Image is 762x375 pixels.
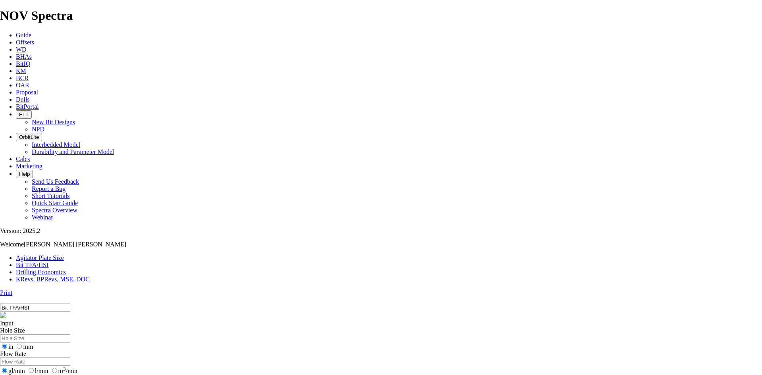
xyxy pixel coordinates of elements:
button: OrbitLite [16,133,42,141]
span: Help [19,171,30,177]
input: l/min [29,369,34,374]
input: m3/min [52,369,57,374]
a: Short Tutorials [32,192,70,199]
a: New Bit Designs [32,119,75,125]
input: in [2,344,7,350]
label: l/min [27,368,48,375]
a: KM [16,67,26,74]
a: Send Us Feedback [32,178,79,185]
span: [PERSON_NAME] [PERSON_NAME] [24,241,126,248]
a: KRevs, BPRevs, MSE, DOC [16,276,90,283]
label: mm [15,344,33,351]
a: Quick Start Guide [32,200,78,206]
a: Proposal [16,89,38,96]
span: OrbitLite [19,134,39,140]
a: Interbedded Model [32,141,80,148]
button: FTT [16,110,32,119]
span: FTT [19,112,29,117]
a: Marketing [16,163,42,169]
a: BCR [16,75,29,81]
a: Spectra Overview [32,207,77,213]
a: Calcs [16,156,30,162]
sup: 3 [63,367,66,373]
input: mm [17,344,22,350]
a: Dulls [16,96,30,103]
a: Agitator Plate Size [16,254,64,261]
a: Webinar [32,214,53,221]
a: BitIQ [16,60,30,67]
a: NPD [32,126,44,133]
input: gl/min [2,369,7,374]
label: m /min [50,368,77,375]
a: Bit TFA/HSI [16,262,49,268]
a: Drilling Economics [16,269,66,275]
a: BHAs [16,53,32,60]
a: Guide [16,32,31,38]
button: Help [16,170,33,178]
a: Offsets [16,39,34,46]
a: WD [16,46,27,53]
a: BitPortal [16,103,39,110]
a: OAR [16,82,29,88]
a: Report a Bug [32,185,65,192]
a: Durability and Parameter Model [32,148,114,155]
